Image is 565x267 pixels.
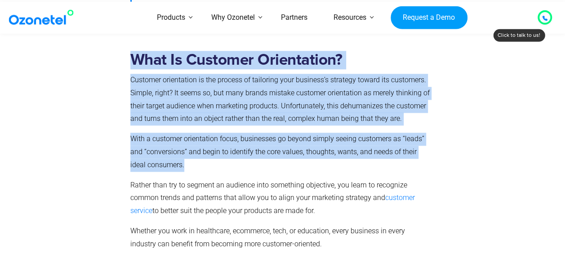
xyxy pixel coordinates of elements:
a: Resources [320,2,379,34]
p: Whether you work in healthcare, ecommerce, tech, or education, every business in every industry c... [130,225,432,251]
p: Customer orientation is the process of tailoring your business’s strategy toward its customers. S... [130,74,432,125]
a: Why Ozonetel [198,2,268,34]
p: With a customer orientation focus, businesses go beyond simply seeing customers as “leads” and “c... [130,133,432,171]
a: Request a Demo [391,6,467,29]
a: Partners [268,2,320,34]
p: Rather than try to segment an audience into something objective, you learn to recognize common tr... [130,179,432,218]
a: Products [144,2,198,34]
a: customer service [130,193,415,215]
h2: What Is Customer Orientation? [130,51,432,69]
